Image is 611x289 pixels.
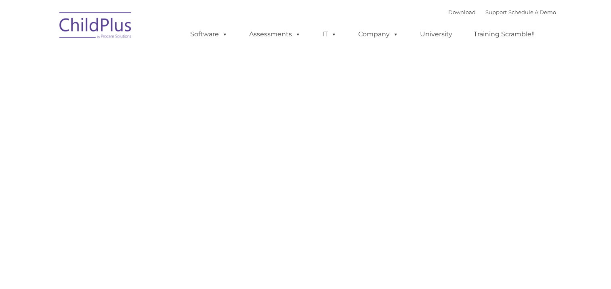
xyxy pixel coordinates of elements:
a: Assessments [241,26,309,42]
a: University [412,26,460,42]
a: Company [350,26,407,42]
a: IT [314,26,345,42]
a: Download [448,9,476,15]
a: Training Scramble!! [466,26,543,42]
a: Support [485,9,507,15]
img: ChildPlus by Procare Solutions [55,6,136,47]
a: Software [182,26,236,42]
a: Schedule A Demo [508,9,556,15]
font: | [448,9,556,15]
